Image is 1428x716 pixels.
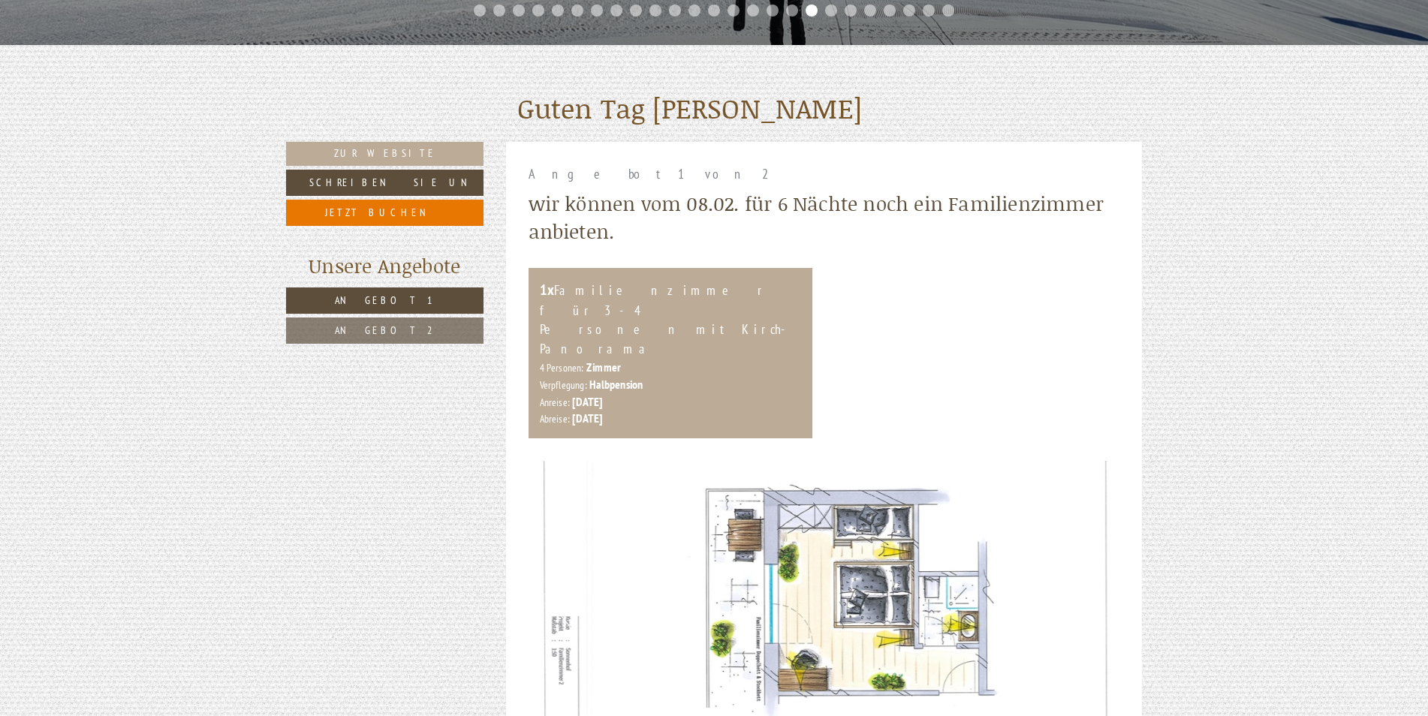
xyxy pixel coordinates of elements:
a: Jetzt buchen [286,200,484,226]
span: Angebot 1 von 2 [529,165,778,182]
small: 4 Personen: [540,361,584,375]
h1: Guten Tag [PERSON_NAME] [517,94,863,124]
small: Anreise: [540,396,571,409]
a: Zur Website [286,142,484,166]
b: [DATE] [572,394,602,409]
div: Familienzimmer für 3-4 Personen mit Kirch-Panorama [540,279,802,359]
button: Previous [555,590,571,627]
b: 1x [540,280,554,299]
span: Angebot 2 [335,323,435,337]
button: Next [1077,590,1093,627]
span: Angebot 1 [335,293,435,307]
small: Verpflegung: [540,378,587,392]
div: wir können vom 08.02. für 6 Nächte noch ein Familienzimmer anbieten. [529,190,1120,245]
b: [DATE] [572,411,602,426]
b: Zimmer [586,360,621,375]
b: Halbpension [589,377,643,392]
small: Abreise: [540,412,571,426]
a: Schreiben Sie uns [286,170,484,196]
div: Unsere Angebote [286,252,484,280]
